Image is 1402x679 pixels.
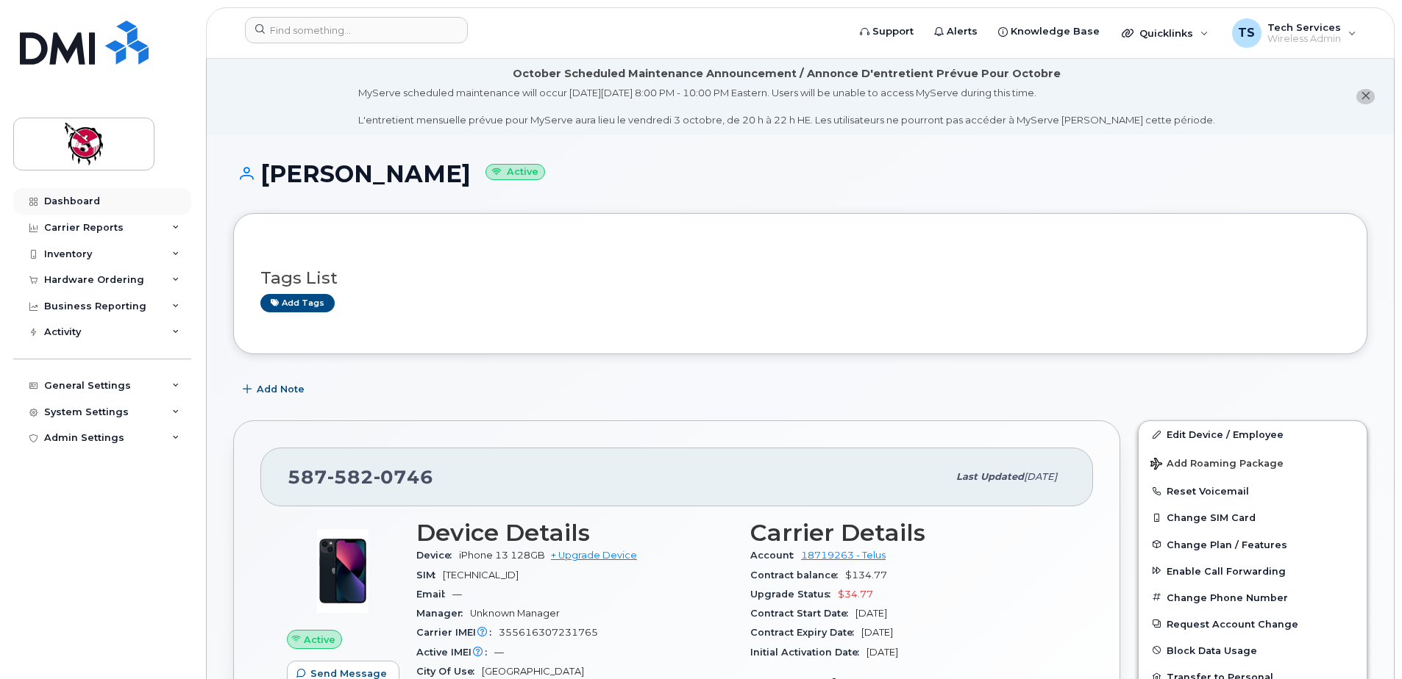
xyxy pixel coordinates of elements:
span: Contract Start Date [750,608,855,619]
span: $34.77 [838,589,873,600]
span: Change Plan / Features [1167,539,1287,550]
span: 355616307231765 [499,627,598,638]
div: MyServe scheduled maintenance will occur [DATE][DATE] 8:00 PM - 10:00 PM Eastern. Users will be u... [358,86,1215,127]
button: Block Data Usage [1139,637,1367,664]
small: Active [485,164,545,181]
span: Active IMEI [416,647,494,658]
h3: Carrier Details [750,520,1067,546]
span: [DATE] [867,647,898,658]
img: image20231002-4137094-11ngalm.jpeg [299,527,387,615]
span: Initial Activation Date [750,647,867,658]
button: Change SIM Card [1139,504,1367,531]
span: Manager [416,608,470,619]
span: Last updated [956,471,1024,482]
div: October Scheduled Maintenance Announcement / Annonce D'entretient Prévue Pour Octobre [513,66,1061,82]
span: 582 [327,466,374,488]
span: $134.77 [845,570,887,581]
span: Add Roaming Package [1150,458,1284,472]
span: SIM [416,570,443,581]
span: [DATE] [855,608,887,619]
a: Add tags [260,294,335,312]
button: Add Note [233,376,317,403]
span: 0746 [374,466,433,488]
span: Active [304,633,335,647]
h3: Tags List [260,269,1340,287]
span: Carrier IMEI [416,627,499,638]
span: City Of Use [416,666,482,677]
h3: Device Details [416,520,733,546]
button: Change Phone Number [1139,584,1367,611]
span: — [452,589,462,600]
span: Enable Call Forwarding [1167,565,1286,576]
span: [DATE] [1024,471,1057,482]
a: Edit Device / Employee [1139,421,1367,448]
span: [DATE] [861,627,893,638]
span: Unknown Manager [470,608,560,619]
span: Email [416,589,452,600]
span: [TECHNICAL_ID] [443,570,519,581]
iframe: Messenger Launcher [1338,615,1391,668]
span: Upgrade Status [750,589,838,600]
button: Reset Voicemail [1139,478,1367,504]
button: close notification [1356,89,1375,104]
span: Device [416,550,459,561]
button: Request Account Change [1139,611,1367,637]
a: + Upgrade Device [551,550,637,561]
h1: [PERSON_NAME] [233,161,1367,187]
span: [GEOGRAPHIC_DATA] [482,666,584,677]
span: Add Note [257,382,305,396]
span: Account [750,550,801,561]
a: 18719263 - Telus [801,550,886,561]
span: 587 [288,466,433,488]
span: — [494,647,504,658]
button: Enable Call Forwarding [1139,558,1367,584]
button: Change Plan / Features [1139,531,1367,558]
span: Contract Expiry Date [750,627,861,638]
span: iPhone 13 128GB [459,550,545,561]
button: Add Roaming Package [1139,448,1367,478]
span: Contract balance [750,570,845,581]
